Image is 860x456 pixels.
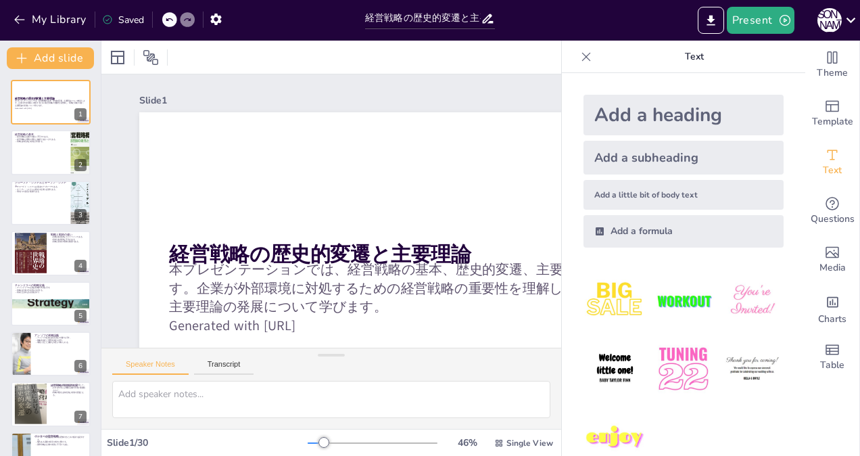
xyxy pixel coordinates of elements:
div: 1 [74,108,87,120]
span: Theme [817,66,848,81]
p: 戦略の進化は持続的な成長の基盤となる。 [51,392,87,396]
img: 6.jpeg [721,338,784,401]
img: 2.jpeg [652,269,715,332]
span: Media [819,260,846,275]
div: Add a little bit of body text [583,180,784,210]
button: [PERSON_NAME] [817,7,842,34]
p: チャンドラーの戦略定義 [15,283,87,287]
div: Add charts and graphs [805,284,859,333]
div: 46 % [451,436,483,449]
button: Add slide [7,47,94,69]
p: オープン・システムは現在の企業に必要である。 [15,188,67,191]
p: 戦略と戦術の違い [51,233,87,237]
p: クローズド・システムとオープン・システム [15,181,67,188]
div: Slide 1 [134,228,554,425]
input: Insert title [365,9,481,28]
strong: 経営戦略の歴史的変遷と主要理論 [181,93,467,241]
p: 戦略は長期的なガイドラインである。 [51,236,87,239]
span: Text [823,163,842,178]
button: Export to PowerPoint [698,7,724,34]
div: Get real-time input from your audience [805,187,859,235]
p: チャンドラーの定義は戦略の本質を示す。 [15,286,87,289]
div: 2 [11,130,91,175]
p: 戦略的決定と管理的決定の区分。 [34,339,87,342]
div: 3 [74,209,87,221]
p: ポーターの競争戦略 [34,434,87,438]
div: 6 [11,332,91,376]
span: Single View [506,438,553,449]
p: クローズド・システムは過去のアプローチである。 [15,185,67,188]
div: Layout [107,47,128,68]
button: Present [727,7,794,34]
p: 戦略は持続的な成長を実現する。 [15,140,67,143]
div: 2 [74,159,87,171]
button: Speaker Notes [112,360,189,375]
div: Add a subheading [583,141,784,175]
p: 戦術は短期的な手法である。 [51,238,87,241]
div: 5 [74,310,87,322]
p: [DATE]年代には事業活動の管理が重要視された。 [51,387,87,392]
div: 7 [11,382,91,426]
p: 戦略は企業の方向性を決定する。 [15,289,87,292]
div: Add a table [805,333,859,382]
p: 経営戦略は多角化を目指して進化した。 [51,384,87,387]
div: 6 [74,360,87,372]
img: 1.jpeg [583,269,646,332]
span: Position [143,49,159,66]
p: 戦略と戦術の理解が重要である。 [51,241,87,244]
div: 4 [11,231,91,275]
p: Generated with [URL] [15,107,87,110]
img: 4.jpeg [583,338,646,401]
div: Change the overall theme [805,41,859,89]
p: 環境に応じた柔軟な対応が求められる。 [34,342,87,344]
span: Template [812,114,853,129]
div: Add a heading [583,95,784,135]
div: Saved [102,14,144,26]
strong: 経営戦略の歴史的変遷と主要理論 [15,97,55,100]
div: Slide 1 / 30 [107,436,308,449]
span: Charts [818,312,846,327]
span: Questions [811,212,855,227]
p: 経営戦略は環境の変化に敏感であるべきである。 [15,137,67,140]
div: 1 [11,80,91,124]
p: アンゾフの定義は意思決定の指針を示す。 [34,336,87,339]
button: Transcript [194,360,254,375]
p: ポーターの理論は競争環境を理解するための指針を提供する。 [34,436,87,440]
p: 競争戦略は企業の成長に不可欠である。 [34,443,87,446]
div: 4 [74,260,87,272]
img: 5.jpeg [652,338,715,401]
p: 戦術とは異なる役割を持つ。 [15,291,87,294]
div: 7 [74,411,87,423]
button: My Library [10,9,92,30]
p: 経営戦略の基本 [15,132,67,136]
div: Add ready made slides [805,89,859,138]
img: 3.jpeg [721,269,784,332]
span: Table [820,358,844,373]
p: 環境への適応が重要である。 [15,191,67,193]
div: Add images, graphics, shapes or video [805,235,859,284]
div: Add a formula [583,215,784,248]
div: [PERSON_NAME] [817,8,842,32]
p: 魅力ある産業の発見が成功に繋がる。 [34,441,87,444]
div: 5 [11,281,91,326]
p: 本プレゼンテーションでは、経営戦略の基本、歴史的変遷、主要理論について解説します。企業が外部環境に対処するための経営戦略の重要性を理解し、戦略と戦術の違い、主要理論の発展について学びます。 [15,99,87,107]
div: 3 [11,181,91,225]
p: 経営戦略は企業の成長に不可欠である。 [15,135,67,138]
p: アンゾフの戦略定義 [34,334,87,338]
div: Add text boxes [805,138,859,187]
p: Text [597,41,792,73]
